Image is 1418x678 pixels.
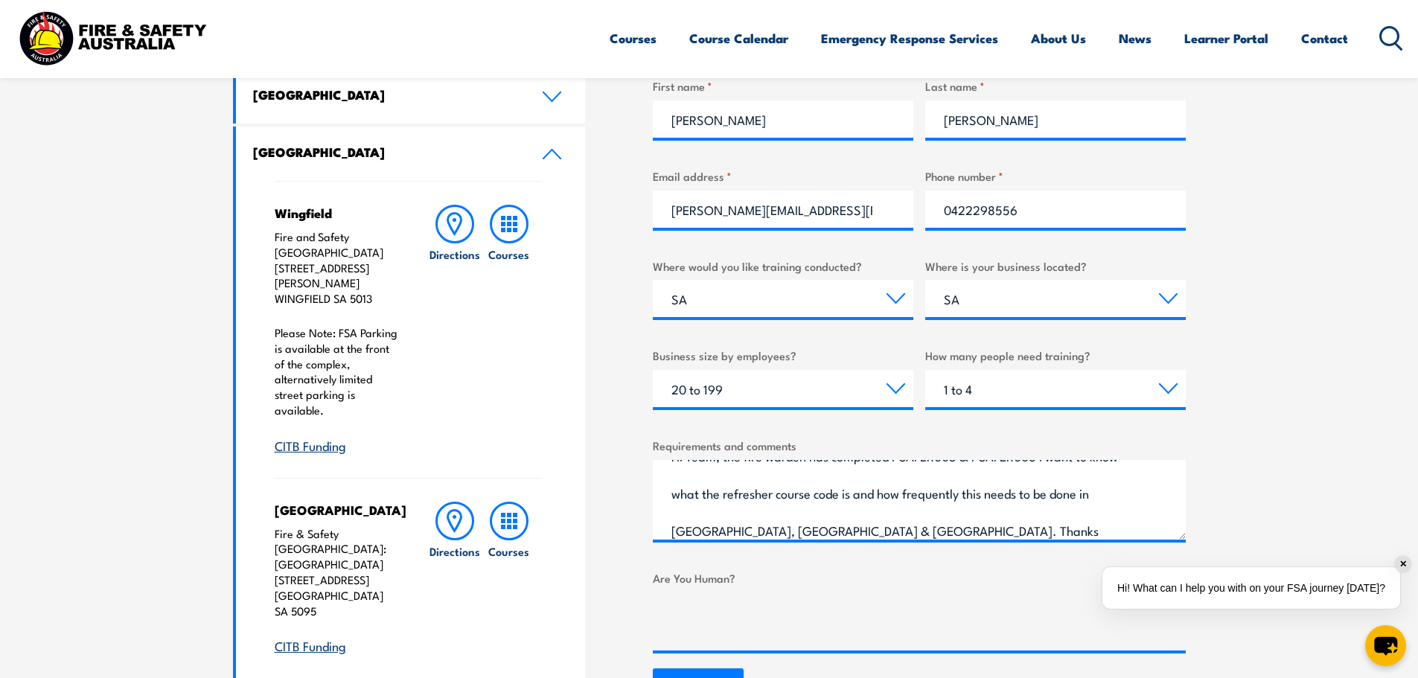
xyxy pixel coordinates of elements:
h6: Directions [429,246,480,262]
h4: [GEOGRAPHIC_DATA] [253,86,520,103]
label: Last name [925,77,1186,95]
label: First name [653,77,913,95]
p: Please Note: FSA Parking is available at the front of the complex, alternatively limited street p... [275,325,399,418]
label: Are You Human? [653,569,1186,586]
a: [GEOGRAPHIC_DATA] [236,69,586,124]
a: Directions [428,205,482,455]
label: Email address [653,167,913,185]
h6: Courses [488,543,529,559]
label: Business size by employees? [653,347,913,364]
a: Courses [610,19,657,58]
h6: Courses [488,246,529,262]
label: Requirements and comments [653,437,1186,454]
div: Hi! What can I help you with on your FSA journey [DATE]? [1102,567,1400,609]
p: Fire & Safety [GEOGRAPHIC_DATA]: [GEOGRAPHIC_DATA] [STREET_ADDRESS] [GEOGRAPHIC_DATA] SA 5095 [275,526,399,619]
h4: Wingfield [275,205,399,221]
a: Learner Portal [1184,19,1268,58]
h6: Directions [429,543,480,559]
a: Emergency Response Services [821,19,998,58]
a: [GEOGRAPHIC_DATA] [236,127,586,181]
a: CITB Funding [275,636,346,654]
h4: [GEOGRAPHIC_DATA] [275,502,399,518]
p: Fire and Safety [GEOGRAPHIC_DATA] [STREET_ADDRESS][PERSON_NAME] WINGFIELD SA 5013 [275,229,399,307]
label: How many people need training? [925,347,1186,364]
button: chat-button [1365,625,1406,666]
a: About Us [1031,19,1086,58]
a: News [1119,19,1152,58]
a: Directions [428,502,482,656]
label: Where is your business located? [925,258,1186,275]
a: Courses [482,502,536,656]
a: Contact [1301,19,1348,58]
a: CITB Funding [275,436,346,454]
div: ✕ [1395,556,1411,572]
label: Phone number [925,167,1186,185]
a: Courses [482,205,536,455]
h4: [GEOGRAPHIC_DATA] [253,144,520,160]
label: Where would you like training conducted? [653,258,913,275]
a: Course Calendar [689,19,788,58]
iframe: reCAPTCHA [653,592,879,650]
